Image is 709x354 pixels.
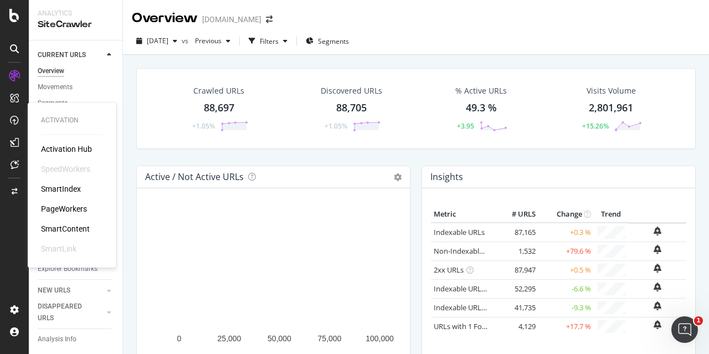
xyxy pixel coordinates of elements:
[38,334,115,345] a: Analysis Info
[318,334,342,343] text: 75,000
[38,301,104,324] a: DISAPPEARED URLS
[494,317,538,336] td: 4,129
[654,227,661,235] div: bell-plus
[41,116,103,125] div: Activation
[193,85,244,96] div: Crawled URLs
[494,279,538,298] td: 52,295
[301,32,353,50] button: Segments
[538,260,594,279] td: +0.5 %
[494,298,538,317] td: 41,735
[434,227,485,237] a: Indexable URLs
[366,334,394,343] text: 100,000
[434,302,554,312] a: Indexable URLs with Bad Description
[38,98,115,109] a: Segments
[38,285,104,296] a: NEW URLS
[318,37,349,46] span: Segments
[431,206,494,223] th: Metric
[494,206,538,223] th: # URLS
[41,183,81,194] a: SmartIndex
[538,298,594,317] td: -9.3 %
[538,279,594,298] td: -6.6 %
[41,243,76,254] div: SmartLink
[41,223,90,234] a: SmartContent
[192,121,215,131] div: +1.05%
[394,173,402,181] i: Options
[38,18,114,31] div: SiteCrawler
[38,285,70,296] div: NEW URLS
[191,32,235,50] button: Previous
[38,9,114,18] div: Analytics
[41,203,87,214] a: PageWorkers
[589,101,633,115] div: 2,801,961
[38,65,115,77] a: Overview
[41,143,92,155] a: Activation Hub
[654,301,661,310] div: bell-plus
[41,163,90,175] div: SpeedWorkers
[325,121,347,131] div: +1.05%
[147,36,168,45] span: 2025 Jul. 29th
[38,49,104,61] a: CURRENT URLS
[430,170,463,184] h4: Insights
[694,316,703,325] span: 1
[177,334,182,343] text: 0
[494,223,538,242] td: 87,165
[268,334,291,343] text: 50,000
[260,37,279,46] div: Filters
[538,242,594,260] td: +79.6 %
[654,320,661,329] div: bell-plus
[494,260,538,279] td: 87,947
[321,85,382,96] div: Discovered URLs
[538,206,594,223] th: Change
[204,101,234,115] div: 88,697
[218,334,242,343] text: 25,000
[38,263,115,275] a: Explorer Bookmarks
[132,9,198,28] div: Overview
[434,246,501,256] a: Non-Indexable URLs
[434,265,464,275] a: 2xx URLs
[191,36,222,45] span: Previous
[671,316,698,343] iframe: Intercom live chat
[244,32,292,50] button: Filters
[38,301,94,324] div: DISAPPEARED URLS
[38,98,68,109] div: Segments
[182,36,191,45] span: vs
[582,121,609,131] div: +15.26%
[38,49,86,61] div: CURRENT URLS
[38,263,97,275] div: Explorer Bookmarks
[434,321,515,331] a: URLs with 1 Follow Inlink
[38,334,76,345] div: Analysis Info
[38,81,115,93] a: Movements
[202,14,261,25] div: [DOMAIN_NAME]
[494,242,538,260] td: 1,532
[457,121,474,131] div: +3.95
[434,284,526,294] a: Indexable URLs with Bad H1
[132,32,182,50] button: [DATE]
[336,101,367,115] div: 88,705
[145,170,244,184] h4: Active / Not Active URLs
[466,101,497,115] div: 49.3 %
[594,206,628,223] th: Trend
[538,317,594,336] td: +17.7 %
[654,264,661,273] div: bell-plus
[654,245,661,254] div: bell-plus
[654,283,661,291] div: bell-plus
[455,85,507,96] div: % Active URLs
[266,16,273,23] div: arrow-right-arrow-left
[38,65,64,77] div: Overview
[587,85,636,96] div: Visits Volume
[538,223,594,242] td: +0.3 %
[38,81,73,93] div: Movements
